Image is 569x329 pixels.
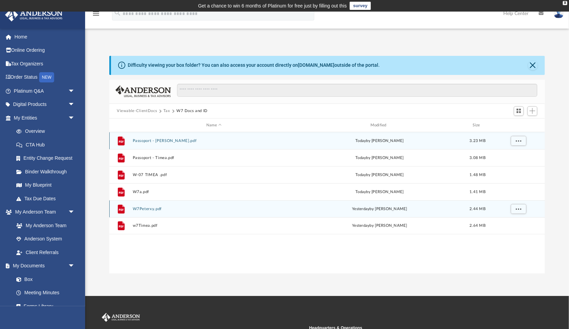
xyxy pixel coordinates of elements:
img: Anderson Advisors Platinum Portal [100,313,141,322]
button: W-07 TIMEA .pdf [133,173,296,177]
i: menu [92,10,100,18]
a: [DOMAIN_NAME] [298,62,334,68]
button: W7a.pdf [133,190,296,194]
span: today [355,139,366,143]
div: by [PERSON_NAME] [298,155,461,161]
div: grid [109,132,545,273]
a: Platinum Q&Aarrow_drop_down [5,84,85,98]
span: 1.41 MB [470,190,486,194]
div: by [PERSON_NAME] [298,189,461,195]
span: yesterday [352,207,369,211]
i: search [114,9,121,17]
div: Get a chance to win 6 months of Platinum for free just by filling out this [198,2,347,10]
span: 2.64 MB [470,224,486,228]
span: 3.23 MB [470,139,486,143]
div: by [PERSON_NAME] [298,206,461,212]
button: w7Timea.pdf [133,224,296,228]
a: Digital Productsarrow_drop_down [5,98,85,111]
button: Switch to Grid View [514,106,524,116]
div: by [PERSON_NAME] [298,172,461,178]
span: 2.44 MB [470,207,486,211]
div: by [PERSON_NAME] [298,223,461,229]
div: Modified [298,122,461,128]
img: User Pic [554,9,564,18]
div: by [PERSON_NAME] [298,138,461,144]
span: today [355,190,366,194]
a: Order StatusNEW [5,70,85,84]
input: Search files and folders [177,84,537,97]
button: Passoport - Timea.pdf [133,156,296,160]
span: 3.08 MB [470,156,486,160]
div: Name [132,122,295,128]
div: id [494,122,542,128]
button: Add [527,106,538,116]
a: Forms Library [10,299,78,313]
a: Binder Walkthrough [10,165,85,178]
a: Meeting Minutes [10,286,82,300]
a: Tax Due Dates [10,192,85,205]
a: Online Ordering [5,44,85,57]
img: Anderson Advisors Platinum Portal [3,8,65,21]
button: Passoport - [PERSON_NAME].pdf [133,139,296,143]
a: Entity Change Request [10,152,85,165]
span: today [355,156,366,160]
button: More options [511,204,526,214]
span: arrow_drop_down [68,205,82,219]
div: Difficulty viewing your box folder? You can also access your account directly on outside of the p... [128,62,380,69]
div: NEW [39,72,54,82]
a: My Documentsarrow_drop_down [5,259,82,273]
a: Overview [10,125,85,138]
a: My Blueprint [10,178,82,192]
button: More options [511,136,526,146]
span: arrow_drop_down [68,84,82,98]
a: survey [350,2,371,10]
a: menu [92,13,100,18]
a: CTA Hub [10,138,85,152]
span: yesterday [352,224,369,228]
button: Viewable-ClientDocs [117,108,157,114]
span: today [355,173,366,177]
span: arrow_drop_down [68,259,82,273]
a: Client Referrals [10,246,82,259]
span: 1.48 MB [470,173,486,177]
a: Anderson System [10,232,82,246]
a: My Anderson Team [10,219,78,232]
a: Home [5,30,85,44]
span: arrow_drop_down [68,111,82,125]
div: Size [464,122,491,128]
div: id [112,122,129,128]
a: Box [10,272,78,286]
a: My Anderson Teamarrow_drop_down [5,205,82,219]
a: My Entitiesarrow_drop_down [5,111,85,125]
div: close [563,1,567,5]
a: Tax Organizers [5,57,85,70]
span: arrow_drop_down [68,98,82,112]
button: Close [528,61,538,70]
button: Tax [163,108,170,114]
button: W7Peterxy.pdf [133,207,296,211]
button: W7 Docs and ID [176,108,208,114]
